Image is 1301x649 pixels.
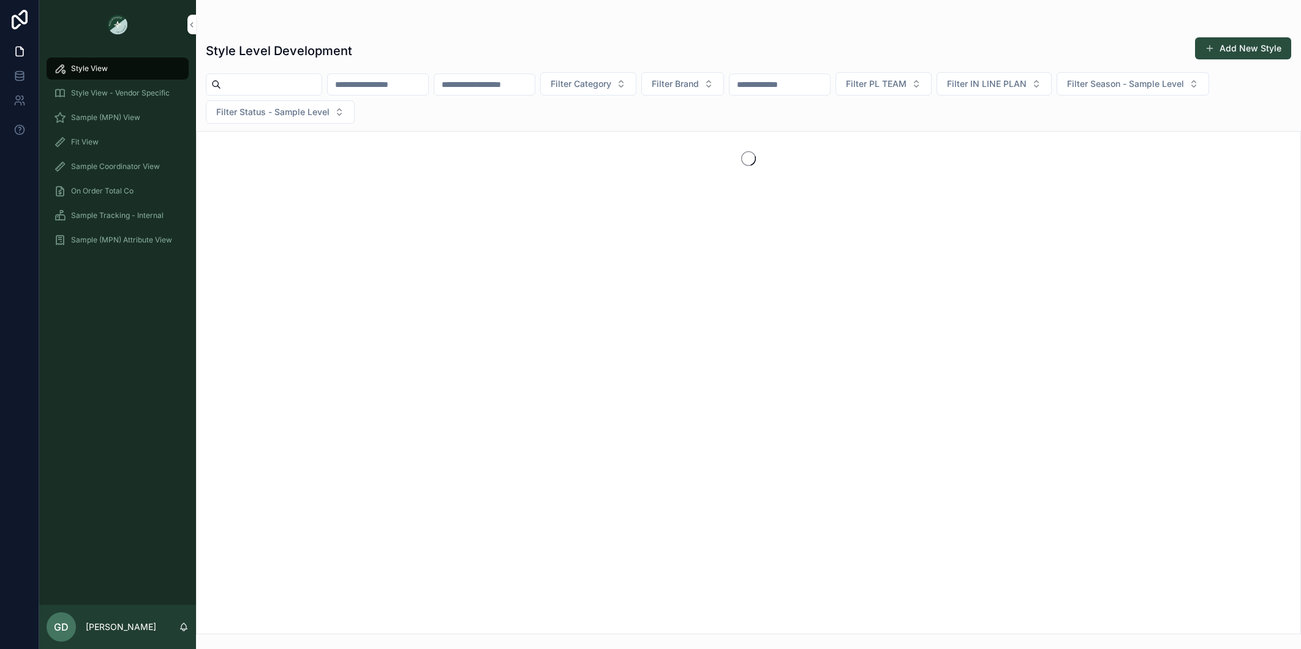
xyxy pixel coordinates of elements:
[71,113,140,122] span: Sample (MPN) View
[47,156,189,178] a: Sample Coordinator View
[551,78,611,90] span: Filter Category
[47,107,189,129] a: Sample (MPN) View
[540,72,636,96] button: Select Button
[71,211,164,220] span: Sample Tracking - Internal
[86,621,156,633] p: [PERSON_NAME]
[641,72,724,96] button: Select Button
[47,204,189,227] a: Sample Tracking - Internal
[835,72,932,96] button: Select Button
[47,180,189,202] a: On Order Total Co
[216,106,330,118] span: Filter Status - Sample Level
[71,137,99,147] span: Fit View
[47,131,189,153] a: Fit View
[1067,78,1184,90] span: Filter Season - Sample Level
[39,49,196,267] div: scrollable content
[71,162,160,171] span: Sample Coordinator View
[71,186,134,196] span: On Order Total Co
[71,64,108,73] span: Style View
[47,229,189,251] a: Sample (MPN) Attribute View
[937,72,1052,96] button: Select Button
[206,100,355,124] button: Select Button
[1057,72,1209,96] button: Select Button
[71,235,172,245] span: Sample (MPN) Attribute View
[47,58,189,80] a: Style View
[71,88,170,98] span: Style View - Vendor Specific
[652,78,699,90] span: Filter Brand
[947,78,1027,90] span: Filter IN LINE PLAN
[206,42,352,59] h1: Style Level Development
[108,15,127,34] img: App logo
[846,78,907,90] span: Filter PL TEAM
[1195,37,1291,59] button: Add New Style
[47,82,189,104] a: Style View - Vendor Specific
[54,620,69,634] span: GD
